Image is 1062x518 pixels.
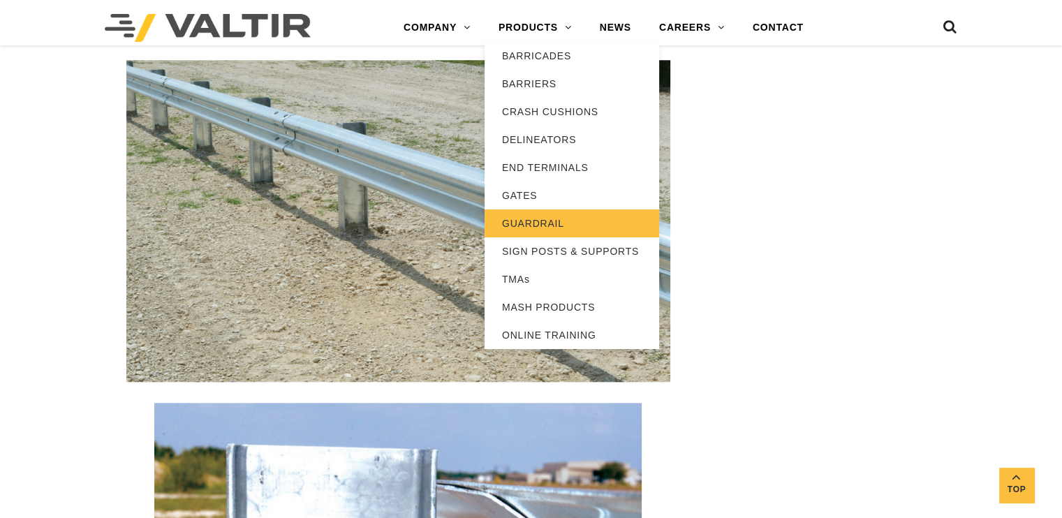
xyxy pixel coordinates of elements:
img: Valtir [105,14,311,42]
a: DELINEATORS [485,126,659,154]
a: Top [999,468,1034,503]
a: NEWS [586,14,645,42]
a: CRASH CUSHIONS [485,98,659,126]
a: ONLINE TRAINING [485,321,659,349]
a: PRODUCTS [485,14,586,42]
a: BARRIERS [485,70,659,98]
a: SIGN POSTS & SUPPORTS [485,237,659,265]
span: Top [999,482,1034,498]
a: GATES [485,182,659,209]
a: BARRICADES [485,42,659,70]
a: CAREERS [645,14,739,42]
a: CONTACT [739,14,818,42]
a: MASH PRODUCTS [485,293,659,321]
a: COMPANY [390,14,485,42]
a: TMAs [485,265,659,293]
a: GUARDRAIL [485,209,659,237]
a: END TERMINALS [485,154,659,182]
